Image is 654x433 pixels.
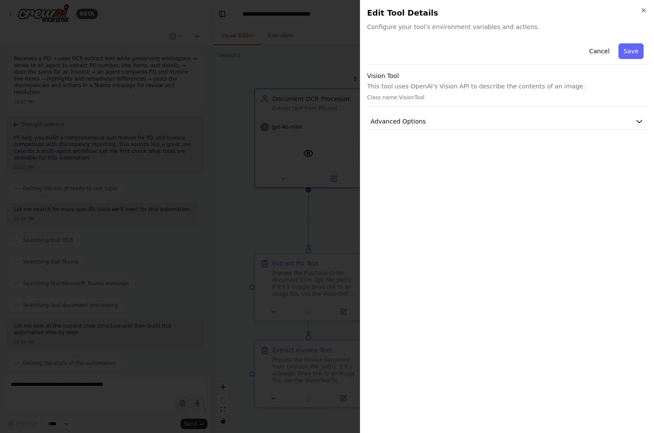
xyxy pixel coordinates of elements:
[367,82,648,91] p: This tool uses OpenAI's Vision API to describe the contents of an image.
[367,72,648,80] h3: Vision Tool
[618,43,644,59] button: Save
[584,43,615,59] button: Cancel
[367,114,648,130] button: Advanced Options
[367,7,648,19] h2: Edit Tool Details
[371,117,426,126] span: Advanced Options
[367,94,648,101] p: Class name: VisionTool
[367,23,648,31] span: Configure your tool's environment variables and actions.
